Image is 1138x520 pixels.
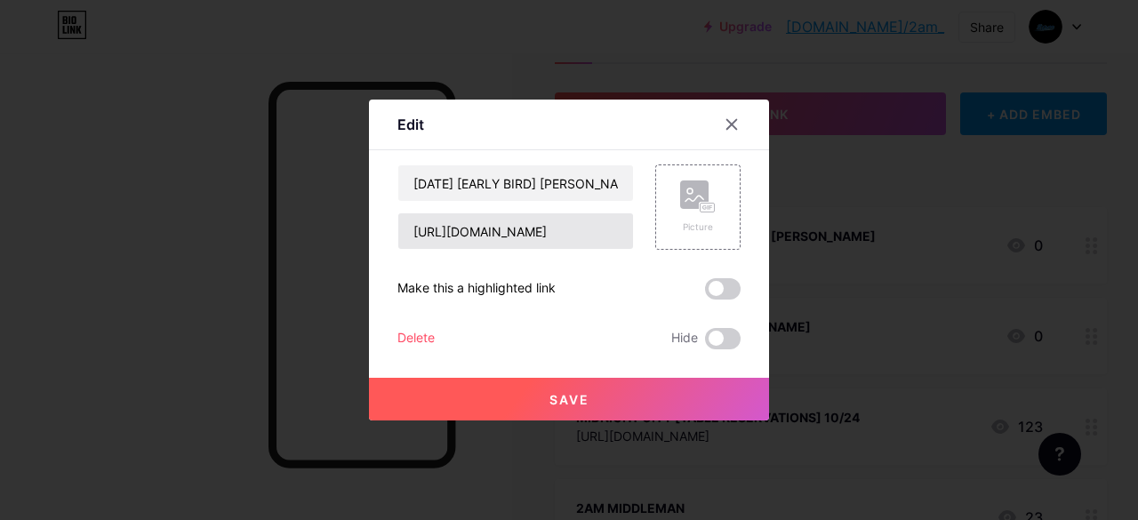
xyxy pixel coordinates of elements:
[397,278,556,300] div: Make this a highlighted link
[671,328,698,349] span: Hide
[369,378,769,420] button: Save
[397,328,435,349] div: Delete
[397,114,424,135] div: Edit
[549,392,589,407] span: Save
[398,213,633,249] input: URL
[680,220,716,234] div: Picture
[398,165,633,201] input: Title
